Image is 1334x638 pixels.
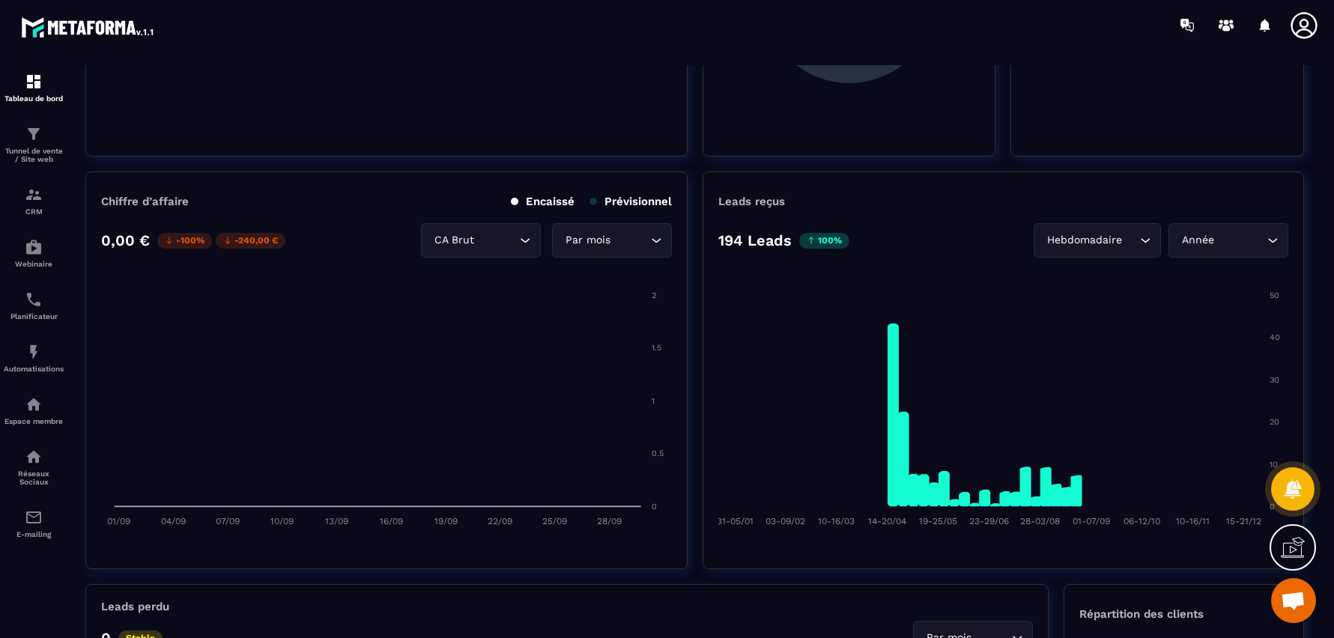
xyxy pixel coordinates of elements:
tspan: 06-12/10 [1124,516,1160,526]
p: CRM [4,207,64,216]
img: automations [25,395,43,413]
tspan: 22/09 [488,516,512,526]
p: -100% [157,233,212,249]
p: Réseaux Sociaux [4,470,64,486]
a: automationsautomationsEspace membre [4,384,64,437]
tspan: 31-05/01 [717,516,754,526]
tspan: 1 [652,396,655,406]
img: formation [25,73,43,91]
tspan: 10 [1270,460,1278,470]
div: Search for option [552,223,672,258]
tspan: 10-16/11 [1176,516,1210,526]
p: Leads perdu [101,600,169,613]
p: Automatisations [4,365,64,373]
tspan: 03-09/02 [765,516,805,526]
p: Tunnel de vente / Site web [4,147,64,163]
span: Par mois [562,232,613,249]
p: 0,00 € [101,231,150,249]
tspan: 50 [1270,291,1279,300]
p: Leads reçus [718,195,785,208]
p: Webinaire [4,260,64,268]
a: social-networksocial-networkRéseaux Sociaux [4,437,64,497]
p: Tableau de bord [4,94,64,103]
tspan: 16/09 [380,516,403,526]
p: E-mailing [4,530,64,538]
tspan: 25/09 [542,516,567,526]
tspan: 10-16/03 [818,516,855,526]
p: -240,00 € [216,233,285,249]
tspan: 28/09 [597,516,622,526]
tspan: 07/09 [216,516,240,526]
div: Search for option [1034,223,1161,258]
tspan: 2 [652,291,656,300]
a: automationsautomationsWebinaire [4,227,64,279]
tspan: 10/09 [270,516,294,526]
p: 100% [799,233,849,249]
a: formationformationTunnel de vente / Site web [4,114,64,174]
p: Chiffre d’affaire [101,195,189,208]
tspan: 01/09 [107,516,130,526]
img: social-network [25,448,43,466]
span: Année [1178,232,1217,249]
a: Ouvrir le chat [1271,578,1316,623]
tspan: 0 [1270,502,1275,511]
a: schedulerschedulerPlanificateur [4,279,64,332]
tspan: 13/09 [325,516,348,526]
tspan: 19-25/05 [919,516,957,526]
tspan: 19/09 [434,516,458,526]
p: 194 Leads [718,231,792,249]
tspan: 1.5 [652,343,661,353]
img: automations [25,238,43,256]
input: Search for option [1217,232,1264,249]
tspan: 30 [1270,375,1279,385]
a: formationformationTableau de bord [4,61,64,114]
img: automations [25,343,43,361]
tspan: 04/09 [161,516,186,526]
img: logo [21,13,156,40]
span: Hebdomadaire [1043,232,1125,249]
img: scheduler [25,291,43,309]
p: Planificateur [4,312,64,320]
tspan: 15-21/12 [1226,516,1261,526]
a: formationformationCRM [4,174,64,227]
p: Encaissé [511,195,574,208]
tspan: 23-29/06 [969,516,1009,526]
p: Répartition des clients [1079,607,1288,621]
input: Search for option [613,232,647,249]
img: formation [25,125,43,143]
tspan: 20 [1270,417,1279,427]
input: Search for option [477,232,516,249]
tspan: 0.5 [652,449,664,458]
tspan: 01-07/09 [1073,516,1110,526]
img: formation [25,186,43,204]
div: Search for option [421,223,541,258]
tspan: 0 [652,502,657,511]
img: email [25,508,43,526]
p: Espace membre [4,417,64,425]
p: Prévisionnel [589,195,672,208]
tspan: 28-03/08 [1020,516,1060,526]
div: Search for option [1168,223,1288,258]
tspan: 40 [1270,332,1280,342]
span: CA Brut [431,232,477,249]
a: emailemailE-mailing [4,497,64,550]
a: automationsautomationsAutomatisations [4,332,64,384]
tspan: 14-20/04 [868,516,906,526]
input: Search for option [1125,232,1136,249]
